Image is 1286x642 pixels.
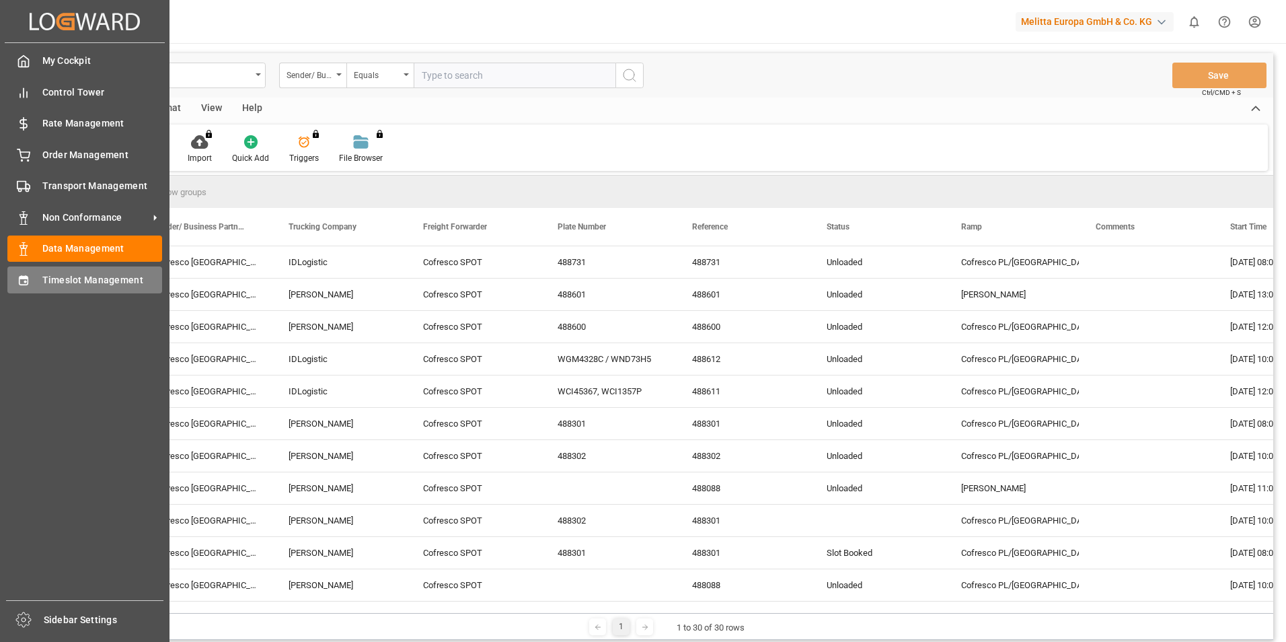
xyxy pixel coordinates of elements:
[423,602,525,633] div: Cofresco SPOT
[289,222,356,231] span: Trucking Company
[42,242,163,256] span: Data Management
[541,246,676,278] div: 488731
[423,344,525,375] div: Cofresco SPOT
[961,222,982,231] span: Ramp
[7,48,162,74] a: My Cockpit
[138,343,272,375] div: Cofresco [GEOGRAPHIC_DATA]
[272,376,407,407] div: IDLogistic
[423,441,525,472] div: Cofresco SPOT
[961,344,1063,375] div: Cofresco PL/[GEOGRAPHIC_DATA]
[827,408,929,439] div: Unloaded
[42,179,163,193] span: Transport Management
[423,312,525,343] div: Cofresco SPOT
[138,311,272,343] div: Cofresco [GEOGRAPHIC_DATA]
[827,570,929,601] div: Unloaded
[961,312,1063,343] div: Cofresco PL/[GEOGRAPHIC_DATA]
[423,570,525,601] div: Cofresco SPOT
[42,54,163,68] span: My Cockpit
[677,621,745,635] div: 1 to 30 of 30 rows
[827,247,929,278] div: Unloaded
[541,343,676,375] div: WGM4328C / WND73H5
[138,408,272,439] div: Cofresco [GEOGRAPHIC_DATA]
[1179,7,1209,37] button: show 0 new notifications
[7,266,162,293] a: Timeslot Management
[272,440,407,472] div: [PERSON_NAME]
[961,247,1063,278] div: Cofresco PL/[GEOGRAPHIC_DATA]
[272,279,407,310] div: [PERSON_NAME]
[272,343,407,375] div: IDLogistic
[138,602,272,633] div: Cofresco [GEOGRAPHIC_DATA]
[346,63,414,88] button: open menu
[1016,12,1174,32] div: Melitta Europa GmbH & Co. KG
[354,66,400,81] div: Equals
[676,537,810,569] div: 488301
[272,569,407,601] div: [PERSON_NAME]
[191,98,232,120] div: View
[1172,63,1266,88] button: Save
[827,538,929,569] div: Slot Booked
[42,116,163,131] span: Rate Management
[414,63,615,88] input: Type to search
[541,505,676,536] div: 488302
[232,98,272,120] div: Help
[42,148,163,162] span: Order Management
[272,408,407,439] div: [PERSON_NAME]
[692,222,728,231] span: Reference
[827,344,929,375] div: Unloaded
[676,569,810,601] div: 488088
[42,273,163,287] span: Timeslot Management
[154,222,244,231] span: Sender/ Business Partner
[138,472,272,504] div: Cofresco [GEOGRAPHIC_DATA]
[1202,87,1241,98] span: Ctrl/CMD + S
[272,311,407,343] div: [PERSON_NAME]
[541,408,676,439] div: 488301
[272,472,407,504] div: [PERSON_NAME]
[827,312,929,343] div: Unloaded
[1230,222,1266,231] span: Start Time
[676,246,810,278] div: 488731
[423,279,525,310] div: Cofresco SPOT
[676,472,810,504] div: 488088
[676,376,810,407] div: 488611
[138,569,272,601] div: Cofresco [GEOGRAPHIC_DATA]
[961,570,1063,601] div: Cofresco PL/[GEOGRAPHIC_DATA]
[961,376,1063,407] div: Cofresco PL/[GEOGRAPHIC_DATA]
[541,537,676,569] div: 488301
[961,505,1063,536] div: Cofresco PL/[GEOGRAPHIC_DATA]
[272,537,407,569] div: [PERSON_NAME]
[541,376,676,407] div: WCI45367, WCI1357P
[423,247,525,278] div: Cofresco SPOT
[827,473,929,504] div: Unloaded
[7,110,162,137] a: Rate Management
[613,618,630,635] div: 1
[676,343,810,375] div: 488612
[423,538,525,569] div: Cofresco SPOT
[541,440,676,472] div: 488302
[676,440,810,472] div: 488302
[138,376,272,407] div: Cofresco [GEOGRAPHIC_DATA]
[961,408,1063,439] div: Cofresco PL/[GEOGRAPHIC_DATA]
[1096,222,1135,231] span: Comments
[232,152,269,164] div: Quick Add
[42,85,163,100] span: Control Tower
[558,222,606,231] span: Plate Number
[1016,9,1179,34] button: Melitta Europa GmbH & Co. KG
[423,473,525,504] div: Cofresco SPOT
[961,279,1063,310] div: [PERSON_NAME]
[676,602,810,633] div: 488301
[423,376,525,407] div: Cofresco SPOT
[676,505,810,536] div: 488301
[961,538,1063,569] div: Cofresco PL/[GEOGRAPHIC_DATA]
[827,441,929,472] div: Unloaded
[42,211,149,225] span: Non Conformance
[138,279,272,310] div: Cofresco [GEOGRAPHIC_DATA]
[423,222,487,231] span: Freight Forwarder
[961,602,1063,633] div: Cofresco PL/[GEOGRAPHIC_DATA]
[287,66,332,81] div: Sender/ Business Partner
[7,141,162,168] a: Order Management
[272,505,407,536] div: [PERSON_NAME]
[138,440,272,472] div: Cofresco [GEOGRAPHIC_DATA]
[272,246,407,278] div: IDLogistic
[541,311,676,343] div: 488600
[961,441,1063,472] div: Cofresco PL/[GEOGRAPHIC_DATA]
